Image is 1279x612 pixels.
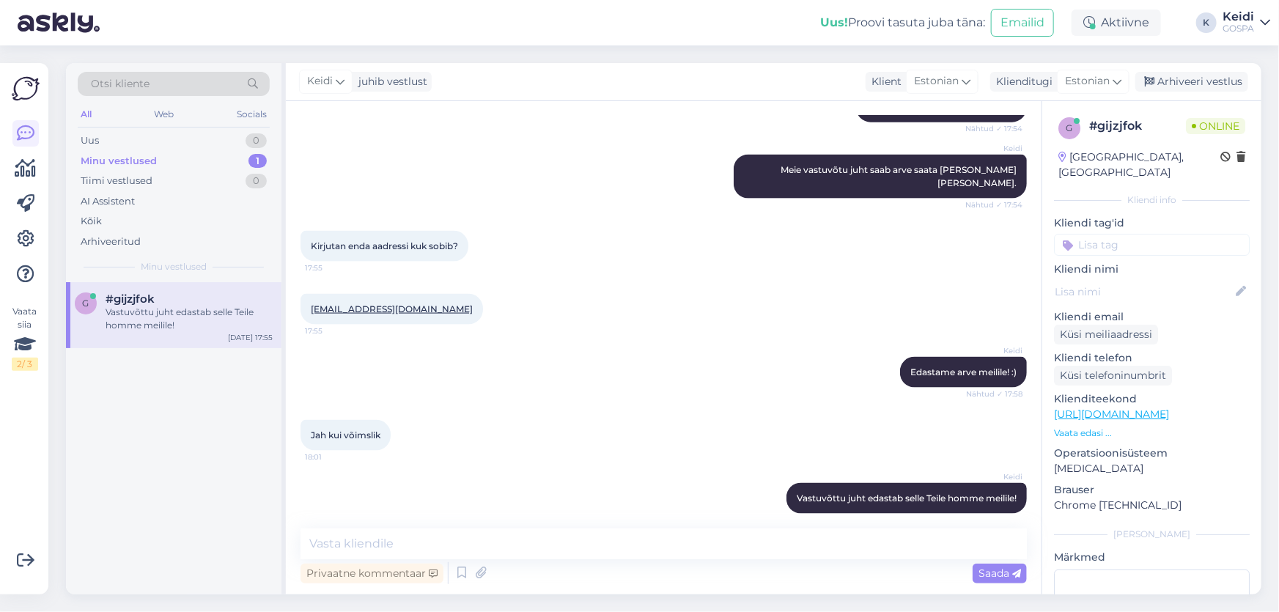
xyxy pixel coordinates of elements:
input: Lisa nimi [1055,284,1233,300]
div: Web [152,105,177,124]
p: Kliendi telefon [1054,350,1250,366]
span: 18:01 [305,451,360,462]
div: All [78,105,95,124]
div: [GEOGRAPHIC_DATA], [GEOGRAPHIC_DATA] [1058,150,1220,180]
div: Keidi [1223,11,1254,23]
div: Kliendi info [1054,193,1250,207]
div: Proovi tasuta juba täna: [820,14,985,32]
div: 0 [246,174,267,188]
p: Klienditeekond [1054,391,1250,407]
div: Privaatne kommentaar [301,564,443,583]
div: Küsi meiliaadressi [1054,325,1158,344]
div: Tiimi vestlused [81,174,152,188]
span: Minu vestlused [141,260,207,273]
div: Arhiveeritud [81,235,141,249]
span: Estonian [914,73,959,89]
div: 1 [248,154,267,169]
p: Kliendi email [1054,309,1250,325]
span: Estonian [1065,73,1110,89]
span: g [83,298,89,309]
div: Vastuvõttu juht edastab selle Teile homme meilile! [106,306,273,332]
p: Kliendi tag'id [1054,215,1250,231]
span: Edastame arve meilile! :) [910,366,1017,377]
span: 17:55 [305,262,360,273]
span: g [1066,122,1073,133]
div: Minu vestlused [81,154,157,169]
div: [DATE] 17:55 [228,332,273,343]
p: Brauser [1054,482,1250,498]
div: K [1196,12,1217,33]
span: Keidi [967,345,1022,356]
div: Socials [234,105,270,124]
span: Nähtud ✓ 17:54 [965,199,1022,210]
div: 2 / 3 [12,358,38,371]
a: [EMAIL_ADDRESS][DOMAIN_NAME] [311,303,473,314]
div: Uus [81,133,99,148]
p: Märkmed [1054,550,1250,565]
div: GOSPA [1223,23,1254,34]
span: #gijzjfok [106,292,155,306]
div: Arhiveeri vestlus [1135,72,1248,92]
span: Keidi [967,471,1022,482]
span: Nähtud ✓ 17:58 [966,388,1022,399]
span: Keidi [967,143,1022,154]
span: Jah kui võimslik [311,429,380,440]
span: Nähtud ✓ 17:54 [965,123,1022,134]
img: Askly Logo [12,75,40,103]
a: [URL][DOMAIN_NAME] [1054,408,1169,421]
div: Vaata siia [12,305,38,371]
div: # gijzjfok [1089,117,1186,135]
p: Vaata edasi ... [1054,427,1250,440]
span: Otsi kliente [91,76,150,92]
span: 18:10 [967,515,1022,526]
span: Meie vastuvõtu juht saab arve saata [PERSON_NAME] [PERSON_NAME]. [781,164,1019,188]
div: Küsi telefoninumbrit [1054,366,1172,386]
button: Emailid [991,9,1054,37]
div: 0 [246,133,267,148]
div: [PERSON_NAME] [1054,528,1250,541]
span: Vastuvõttu juht edastab selle Teile homme meilile! [797,493,1017,504]
span: Saada [978,567,1021,580]
span: Kirjutan enda aadressi kuk sobib? [311,240,458,251]
a: KeidiGOSPA [1223,11,1270,34]
p: Chrome [TECHNICAL_ID] [1054,498,1250,513]
div: Klienditugi [990,74,1053,89]
div: Klient [866,74,902,89]
input: Lisa tag [1054,234,1250,256]
b: Uus! [820,15,848,29]
p: Kliendi nimi [1054,262,1250,277]
div: Aktiivne [1072,10,1161,36]
span: 17:55 [305,325,360,336]
div: AI Assistent [81,194,135,209]
p: Operatsioonisüsteem [1054,446,1250,461]
div: Kõik [81,214,102,229]
span: Online [1186,118,1245,134]
p: [MEDICAL_DATA] [1054,461,1250,476]
div: juhib vestlust [353,74,427,89]
span: Keidi [307,73,333,89]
